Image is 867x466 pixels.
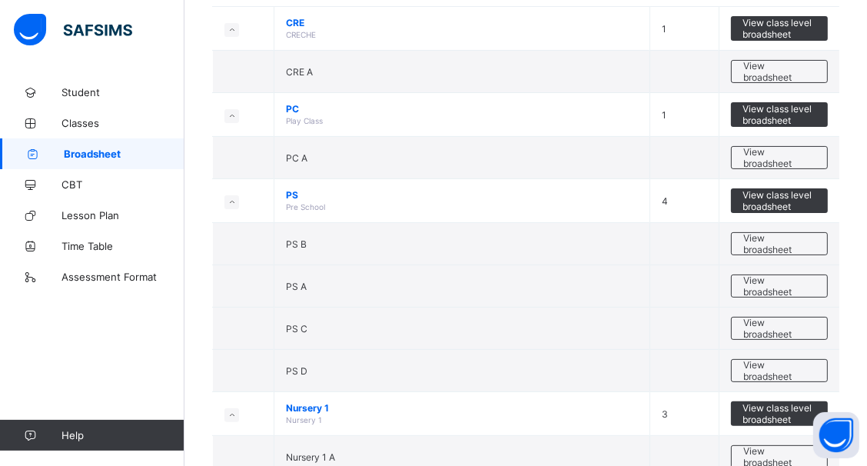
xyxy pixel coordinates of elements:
span: Nursery 1 A [286,451,335,463]
span: PS B [286,238,307,250]
img: safsims [14,14,132,46]
span: Pre School [286,202,325,211]
span: View broadsheet [743,275,816,298]
span: CRE A [286,66,313,78]
span: PS [286,189,638,201]
a: View broadsheet [731,359,828,371]
span: 1 [662,109,666,121]
span: View broadsheet [743,232,816,255]
a: View class level broadsheet [731,102,828,114]
span: Play Class [286,116,323,125]
span: PS A [286,281,307,292]
a: View broadsheet [731,445,828,457]
span: Nursery 1 [286,415,322,424]
a: View class level broadsheet [731,188,828,200]
span: View class level broadsheet [742,103,816,126]
span: CBT [61,178,184,191]
span: View class level broadsheet [742,402,816,425]
span: Student [61,86,184,98]
a: View class level broadsheet [731,16,828,28]
span: CRE [286,17,638,28]
span: Lesson Plan [61,209,184,221]
span: View broadsheet [743,359,816,382]
span: View broadsheet [743,317,816,340]
span: Time Table [61,240,184,252]
span: 1 [662,23,666,35]
a: View broadsheet [731,60,828,72]
span: PC A [286,152,307,164]
a: View broadsheet [731,146,828,158]
span: Help [61,429,184,441]
span: PS D [286,365,307,377]
a: View broadsheet [731,275,828,286]
span: View broadsheet [743,146,816,169]
span: View broadsheet [743,60,816,83]
span: Assessment Format [61,271,184,283]
span: Classes [61,117,184,129]
span: Broadsheet [64,148,184,160]
span: PC [286,103,638,115]
a: View broadsheet [731,232,828,244]
span: View class level broadsheet [742,17,816,40]
a: View broadsheet [731,317,828,328]
span: CRECHE [286,30,316,39]
span: Nursery 1 [286,402,638,414]
span: 4 [662,195,668,207]
span: 3 [662,408,668,420]
span: PS C [286,323,307,335]
span: View class level broadsheet [742,189,816,212]
a: View class level broadsheet [731,401,828,413]
button: Open asap [813,412,859,458]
